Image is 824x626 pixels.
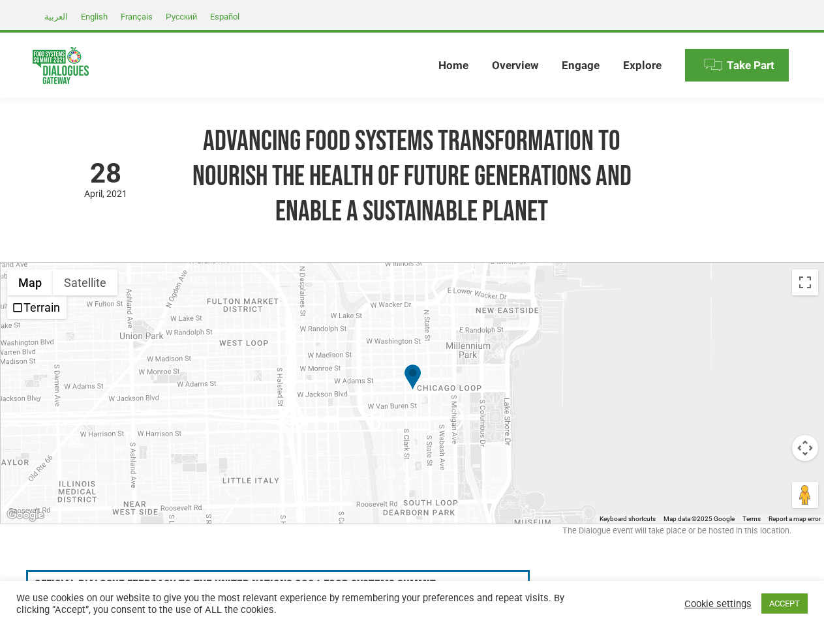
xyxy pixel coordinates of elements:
button: Keyboard shortcuts [600,514,656,524]
span: Map data ©2025 Google [664,515,735,522]
a: Report a map error [769,515,821,522]
span: English [81,12,108,22]
span: Home [438,59,468,72]
span: Explore [623,59,662,72]
div: We use cookies on our website to give you the most relevant experience by remembering your prefer... [16,592,570,616]
a: Español [204,8,246,24]
label: Terrain [23,301,60,314]
span: 2021 [106,188,127,199]
a: English [74,8,114,24]
span: 28 [33,160,179,187]
a: Terms (opens in new tab) [742,515,761,522]
li: Terrain [8,297,65,318]
span: Engage [562,59,600,72]
img: Food Systems Summit Dialogues [33,47,89,84]
button: Drag Pegman onto the map to open Street View [792,482,818,508]
ul: Show street map [7,295,67,319]
button: Show street map [7,269,53,295]
a: Cookie settings [684,598,752,610]
button: Map camera controls [792,435,818,461]
a: Русский [159,8,204,24]
span: Take Part [727,59,774,72]
img: Menu icon [703,55,723,75]
h3: Official Dialogue Feedback to the United Nations 2021 Food Systems Summit [35,578,521,594]
a: Français [114,8,159,24]
h1: Advancing food systems transformation to nourish the health of future generations and enable a su... [192,124,632,230]
div: The Dialogue event will take place or be hosted in this location. [33,524,791,544]
img: Google [4,507,47,524]
a: ACCEPT [761,593,808,614]
span: Overview [492,59,538,72]
span: Français [121,12,153,22]
button: Show satellite imagery [53,269,117,295]
span: Русский [166,12,197,22]
a: Open this area in Google Maps (opens a new window) [4,507,47,524]
a: العربية [38,8,74,24]
span: Español [210,12,239,22]
button: Toggle fullscreen view [792,269,818,295]
span: April [84,188,106,199]
span: العربية [44,12,68,22]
